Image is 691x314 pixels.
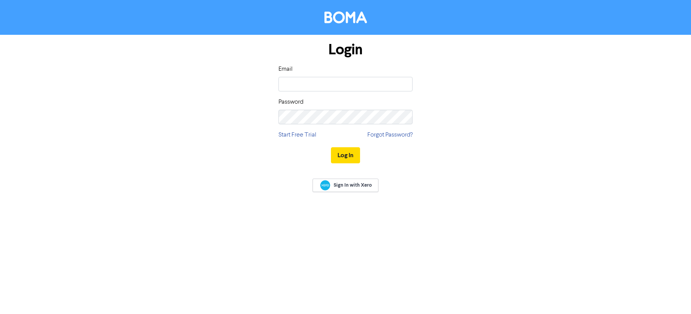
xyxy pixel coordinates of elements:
[278,41,413,59] h1: Login
[313,179,378,192] a: Sign In with Xero
[324,11,367,23] img: BOMA Logo
[367,130,413,140] a: Forgot Password?
[334,182,372,189] span: Sign In with Xero
[320,180,330,190] img: Xero logo
[278,130,316,140] a: Start Free Trial
[278,65,293,74] label: Email
[331,147,360,163] button: Log In
[278,98,303,107] label: Password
